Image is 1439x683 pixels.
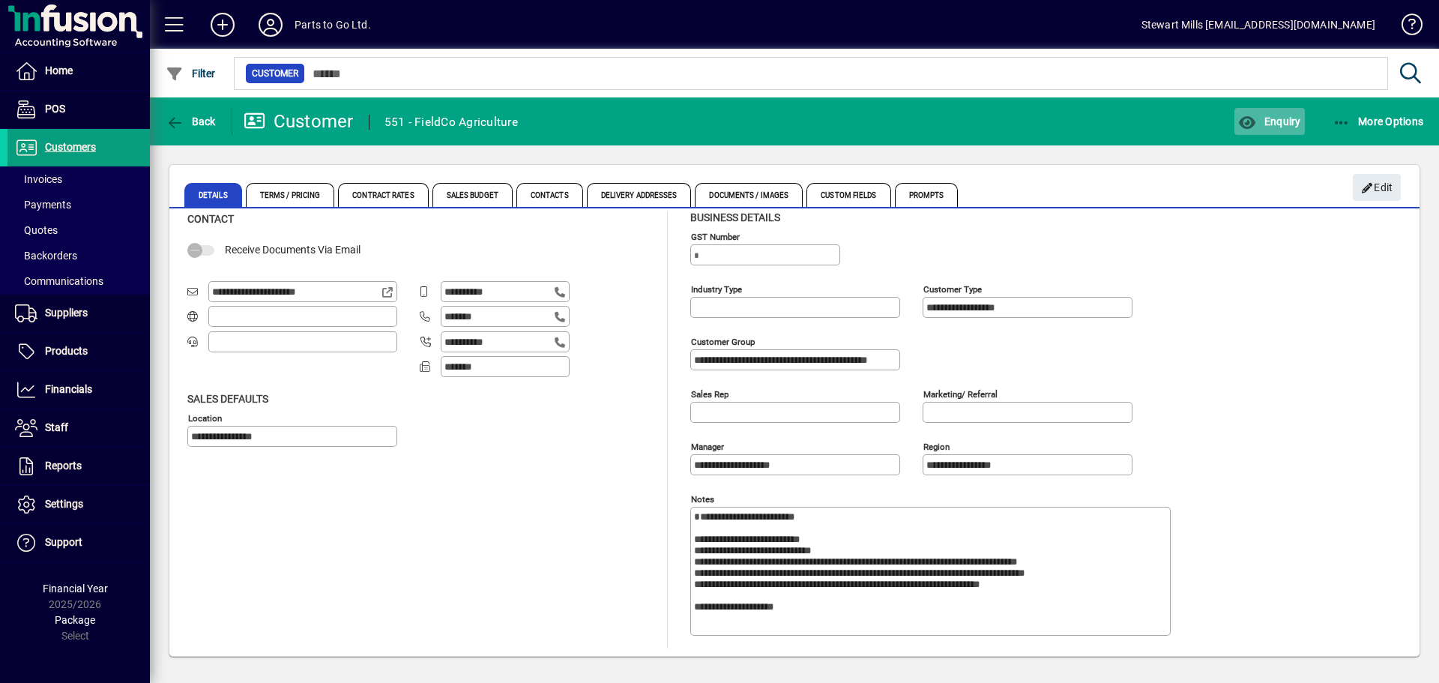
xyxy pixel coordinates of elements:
span: Sales defaults [187,393,268,405]
span: Communications [15,275,103,287]
a: Financials [7,371,150,409]
span: Suppliers [45,307,88,319]
a: Quotes [7,217,150,243]
a: Reports [7,448,150,485]
mat-label: Customer type [923,283,982,294]
a: Support [7,524,150,562]
div: Customer [244,109,354,133]
button: Filter [162,60,220,87]
span: Edit [1361,175,1393,200]
mat-label: Location [188,412,222,423]
button: Profile [247,11,295,38]
a: Knowledge Base [1390,3,1420,52]
a: Settings [7,486,150,523]
span: Back [166,115,216,127]
app-page-header-button: Back [150,108,232,135]
span: Enquiry [1238,115,1300,127]
span: Receive Documents Via Email [225,244,360,256]
span: Support [45,536,82,548]
button: Edit [1353,174,1401,201]
span: More Options [1333,115,1424,127]
span: Delivery Addresses [587,183,692,207]
span: Customer [252,66,298,81]
span: Contacts [516,183,583,207]
span: Filter [166,67,216,79]
button: Enquiry [1234,108,1304,135]
span: Payments [15,199,71,211]
span: Details [184,183,242,207]
span: Financials [45,383,92,395]
mat-label: Sales rep [691,388,728,399]
span: Terms / Pricing [246,183,335,207]
a: Home [7,52,150,90]
span: Prompts [895,183,959,207]
mat-label: GST Number [691,231,740,241]
a: Products [7,333,150,370]
span: Staff [45,421,68,433]
span: Custom Fields [806,183,890,207]
span: Settings [45,498,83,510]
span: Backorders [15,250,77,262]
span: POS [45,103,65,115]
span: Contact [187,213,234,225]
mat-label: Industry type [691,283,742,294]
span: Documents / Images [695,183,803,207]
mat-label: Marketing/ Referral [923,388,998,399]
mat-label: Notes [691,493,714,504]
a: Payments [7,192,150,217]
button: Add [199,11,247,38]
button: Back [162,108,220,135]
a: Staff [7,409,150,447]
a: Backorders [7,243,150,268]
a: Invoices [7,166,150,192]
span: Business details [690,211,780,223]
a: Communications [7,268,150,294]
mat-label: Region [923,441,950,451]
span: Contract Rates [338,183,428,207]
button: More Options [1329,108,1428,135]
a: Suppliers [7,295,150,332]
span: Invoices [15,173,62,185]
span: Package [55,614,95,626]
mat-label: Manager [691,441,724,451]
mat-label: Customer group [691,336,755,346]
a: POS [7,91,150,128]
span: Products [45,345,88,357]
span: Quotes [15,224,58,236]
span: Sales Budget [432,183,513,207]
div: Parts to Go Ltd. [295,13,371,37]
span: Reports [45,460,82,472]
span: Financial Year [43,583,108,595]
div: Stewart Mills [EMAIL_ADDRESS][DOMAIN_NAME] [1141,13,1375,37]
span: Customers [45,141,96,153]
span: Home [45,64,73,76]
div: 551 - FieldCo Agriculture [384,110,518,134]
